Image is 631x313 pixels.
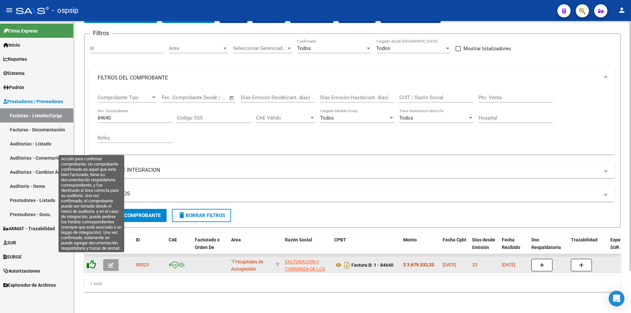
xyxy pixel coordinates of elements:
span: Explorador de Archivos [3,281,56,289]
mat-panel-title: FILTROS DE INTEGRACION [98,167,599,174]
span: Todos [399,115,413,121]
span: Borrar Filtros [178,212,225,218]
span: Días desde Emisión [472,237,495,250]
div: 1 total [84,276,620,292]
span: Todos [297,45,311,51]
datatable-header-cell: CPBT [332,233,401,262]
span: Firma Express [3,27,37,34]
span: Hospitales de Autogestión [231,259,263,272]
span: Prestadores / Proveedores [3,98,63,105]
span: CPBT [334,237,346,242]
input: Fecha inicio [162,95,188,101]
datatable-header-cell: Días desde Emisión [470,233,499,262]
span: [DATE] [443,262,456,267]
span: Todos [320,115,334,121]
h3: Filtros [90,29,112,38]
datatable-header-cell: Monto [401,233,440,262]
div: FILTROS DEL COMPROBANTE [90,88,615,154]
i: Descargar documento [343,260,351,270]
span: Buscar Comprobante [96,212,161,218]
span: Area [231,237,241,242]
datatable-header-cell: Area [228,233,273,262]
span: Razón Social [285,237,312,242]
mat-icon: search [96,211,104,219]
mat-icon: menu [5,6,13,14]
input: Fecha fin [194,95,226,101]
mat-panel-title: FILTROS DEL COMPROBANTE [98,74,599,81]
span: ID [136,237,140,242]
span: Seleccionar Gerenciador [233,45,286,51]
mat-icon: person [618,6,626,14]
span: Doc Respaldatoria [531,237,561,250]
button: Open calendar [228,94,236,102]
span: Monto [403,237,417,242]
span: Todos [376,45,390,51]
div: Open Intercom Messenger [609,291,624,306]
span: Reportes [3,56,27,63]
datatable-header-cell: Razón Social [282,233,332,262]
span: SURGE [3,253,22,260]
button: Borrar Filtros [172,209,231,222]
datatable-header-cell: Fecha Cpbt [440,233,470,262]
datatable-header-cell: ID [133,233,166,262]
datatable-header-cell: CAE [166,233,192,262]
datatable-header-cell: Doc Respaldatoria [529,233,568,262]
div: 30715497456 [285,258,329,272]
mat-icon: delete [178,211,186,219]
span: - ospsip [52,3,78,18]
span: [DATE] [502,262,515,267]
span: FACTURACION Y COBRANZA DE LOS EFECTORES PUBLICOS S.E. [285,259,325,287]
mat-panel-title: MAS FILTROS [98,190,599,197]
mat-expansion-panel-header: FILTROS DE INTEGRACION [90,162,615,178]
span: Facturado x Orden De [195,237,220,250]
strong: $ 3.679.332,33 [403,262,434,267]
span: Inicio [3,41,20,49]
span: ANMAT - Trazabilidad [3,225,55,232]
datatable-header-cell: Fecha Recibido [499,233,529,262]
span: Padrón [3,84,24,91]
button: Buscar Comprobante [90,209,167,222]
span: Trazabilidad [571,237,597,242]
span: Fecha Recibido [502,237,520,250]
span: Fecha Cpbt [443,237,466,242]
span: Mostrar totalizadores [463,45,511,53]
span: 90023 [136,262,149,267]
span: CAE Válido [256,115,309,121]
span: Autorizaciones [3,267,40,275]
mat-expansion-panel-header: FILTROS DEL COMPROBANTE [90,67,615,88]
mat-expansion-panel-header: MAS FILTROS [90,186,615,202]
span: SUR [3,239,16,246]
datatable-header-cell: Trazabilidad [568,233,608,262]
span: Sistema [3,70,25,77]
span: CAE [169,237,177,242]
strong: Factura B: 1 - 84640 [351,262,393,268]
span: Comprobante Tipo [98,95,151,101]
datatable-header-cell: Facturado x Orden De [192,233,228,262]
span: Area [169,45,222,51]
span: 23 [472,262,478,267]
